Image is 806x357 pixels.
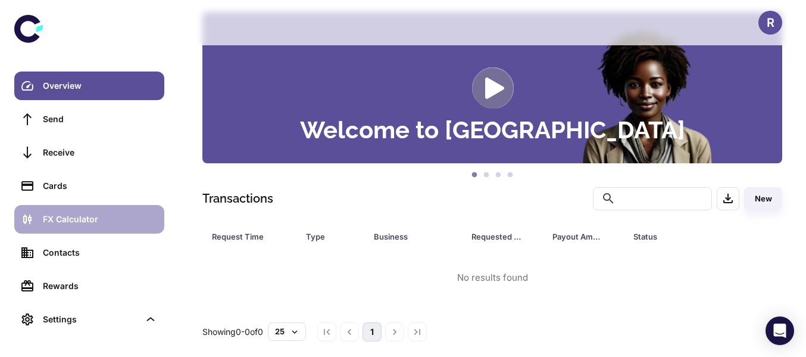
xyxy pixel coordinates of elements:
div: Requested Amount [471,228,523,245]
div: No results found [457,271,528,285]
div: Request Time [212,228,276,245]
nav: pagination navigation [315,322,429,342]
div: Payout Amount [552,228,604,245]
div: Receive [43,146,157,159]
a: Send [14,105,164,134]
div: Rewards [43,280,157,293]
div: Status [633,228,717,245]
div: Settings [14,305,164,334]
button: 4 [504,169,516,181]
button: 3 [492,169,504,181]
div: Contacts [43,246,157,259]
span: Status [633,228,733,245]
a: Cards [14,172,164,200]
div: Settings [43,313,139,326]
button: 2 [480,169,492,181]
div: Send [43,113,157,126]
button: 25 [268,322,306,340]
a: Receive [14,138,164,167]
button: page 1 [363,322,382,342]
a: FX Calculator [14,205,164,234]
span: Request Time [212,228,292,245]
p: Showing 0-0 of 0 [202,325,263,339]
h1: Transactions [202,190,273,207]
span: Payout Amount [552,228,619,245]
span: Type [306,228,360,245]
button: New [744,187,782,210]
div: Overview [43,79,157,92]
div: Open Intercom Messenger [766,316,794,345]
button: 1 [468,169,480,181]
h3: Welcome to [GEOGRAPHIC_DATA] [300,118,685,142]
a: Rewards [14,272,164,300]
span: Requested Amount [471,228,538,245]
div: Cards [43,179,157,193]
a: Overview [14,72,164,100]
div: Type [306,228,344,245]
div: FX Calculator [43,213,157,226]
a: Contacts [14,238,164,267]
button: R [758,11,782,35]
